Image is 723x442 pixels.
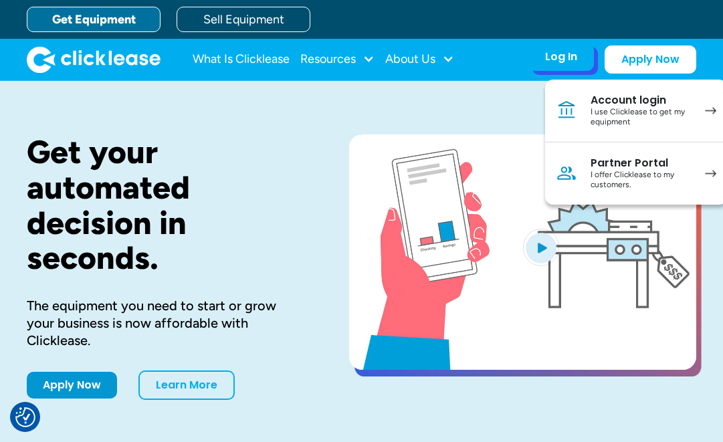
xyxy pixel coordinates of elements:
img: Person icon [556,162,577,184]
a: open lightbox [349,134,696,370]
img: Bank icon [556,100,577,121]
img: arrow [705,170,716,177]
div: About Us [385,46,454,73]
a: Get Equipment [27,7,161,32]
a: Apply Now [27,372,117,399]
a: What Is Clicklease [193,46,290,73]
img: Clicklease logo [27,46,161,73]
div: Partner Portal [591,156,692,170]
div: The equipment you need to start or grow your business is now affordable with Clicklease. [27,297,306,349]
a: Sell Equipment [177,7,310,32]
img: Revisit consent button [15,407,35,427]
div: Log In [545,50,577,64]
div: Resources [300,46,375,73]
a: home [27,46,161,73]
div: I offer Clicklease to my customers. [591,170,692,191]
button: Consent Preferences [15,407,35,427]
a: Learn More [138,370,235,400]
h1: Get your automated decision in seconds. [27,134,306,275]
img: arrow [705,107,716,114]
div: I use Clicklease to get my equipment [591,107,692,128]
div: Account login [591,94,692,107]
a: Apply Now [605,45,696,74]
img: Blue play button logo on a light blue circular background [523,229,559,266]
